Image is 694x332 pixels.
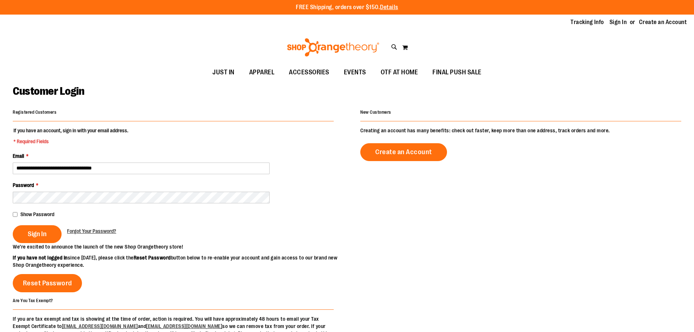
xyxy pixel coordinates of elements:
[282,64,337,81] a: ACCESSORIES
[20,211,54,217] span: Show Password
[296,3,398,12] p: FREE Shipping, orders over $150.
[286,38,380,56] img: Shop Orangetheory
[13,225,62,243] button: Sign In
[242,64,282,81] a: APPAREL
[249,64,275,81] span: APPAREL
[13,254,347,269] p: since [DATE], please click the button below to re-enable your account and gain access to our bran...
[360,127,681,134] p: Creating an account has many benefits: check out faster, keep more than one address, track orders...
[13,298,53,303] strong: Are You Tax Exempt?
[13,243,347,250] p: We’re excited to announce the launch of the new Shop Orangetheory store!
[67,227,116,235] a: Forgot Your Password?
[337,64,373,81] a: EVENTS
[28,230,47,238] span: Sign In
[13,182,34,188] span: Password
[13,153,24,159] span: Email
[639,18,687,26] a: Create an Account
[13,110,56,115] strong: Registered Customers
[360,143,447,161] a: Create an Account
[380,4,398,11] a: Details
[205,64,242,81] a: JUST IN
[212,64,235,81] span: JUST IN
[13,255,68,261] strong: If you have not logged in
[289,64,329,81] span: ACCESSORIES
[344,64,366,81] span: EVENTS
[134,255,171,261] strong: Reset Password
[375,148,432,156] span: Create an Account
[13,85,84,97] span: Customer Login
[13,274,82,292] a: Reset Password
[146,323,222,329] a: [EMAIL_ADDRESS][DOMAIN_NAME]
[360,110,391,115] strong: New Customers
[432,64,482,81] span: FINAL PUSH SALE
[381,64,418,81] span: OTF AT HOME
[609,18,627,26] a: Sign In
[62,323,138,329] a: [EMAIL_ADDRESS][DOMAIN_NAME]
[13,127,129,145] legend: If you have an account, sign in with your email address.
[13,138,128,145] span: * Required Fields
[67,228,116,234] span: Forgot Your Password?
[23,279,72,287] span: Reset Password
[373,64,426,81] a: OTF AT HOME
[571,18,604,26] a: Tracking Info
[425,64,489,81] a: FINAL PUSH SALE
